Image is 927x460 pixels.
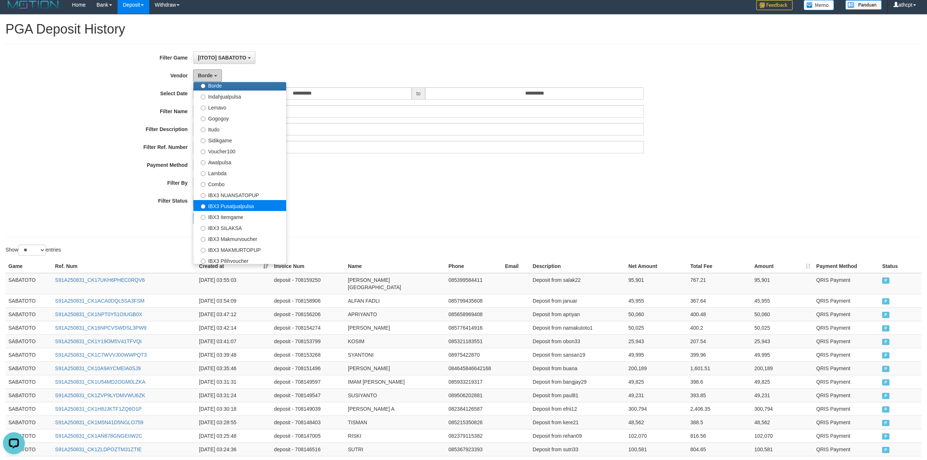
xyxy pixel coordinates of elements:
[5,294,52,307] td: SABATOTO
[193,145,286,156] label: Voucher100
[193,233,286,244] label: IBX3 Makmurvoucher
[530,415,626,429] td: Deposit from kere21
[751,429,813,442] td: 102,070
[55,365,141,371] a: S91A250831_CK10A9AYCMEIA0SJ9
[55,379,145,385] a: S91A250831_CK1U54MD2OGM0LZKA
[530,321,626,334] td: Deposit from namakutoto1
[201,149,205,154] input: Voucher100
[5,321,52,334] td: SABATOTO
[446,361,502,375] td: 084645846642168
[813,375,880,388] td: QRIS Payment
[530,294,626,307] td: Deposit from januar
[882,325,889,331] span: PAID
[530,260,626,273] th: Description
[196,375,271,388] td: [DATE] 03:31:31
[196,273,271,294] td: [DATE] 03:55:03
[751,260,813,273] th: Amount: activate to sort column ascending
[55,406,142,412] a: S91A250831_CK1H8JJKTF1ZQ6O1P
[271,402,345,415] td: deposit - 708149039
[193,134,286,145] label: Sidikgame
[345,361,446,375] td: [PERSON_NAME]
[5,361,52,375] td: SABATOTO
[687,402,751,415] td: 2,406.35
[271,442,345,456] td: deposit - 708146516
[201,237,205,242] input: IBX3 Makmurvoucher
[626,429,688,442] td: 102,070
[626,375,688,388] td: 49,825
[271,334,345,348] td: deposit - 708153799
[751,402,813,415] td: 300,794
[193,156,286,167] label: Awalpulsa
[626,442,688,456] td: 100,581
[687,375,751,388] td: 398.6
[813,429,880,442] td: QRIS Payment
[55,352,147,358] a: S91A250831_CK1C7WVVJ00WWPQT3
[271,307,345,321] td: deposit - 708156206
[193,222,286,233] label: IBX3 SILAKSA
[271,361,345,375] td: deposit - 708151496
[18,245,46,256] select: Showentries
[345,375,446,388] td: IMAM [PERSON_NAME]
[271,375,345,388] td: deposit - 708149597
[345,402,446,415] td: [PERSON_NAME] A
[530,361,626,375] td: Deposit from buana
[530,402,626,415] td: Deposit from efrii12
[626,321,688,334] td: 50,025
[626,260,688,273] th: Net Amount
[345,429,446,442] td: RISKI
[446,442,502,456] td: 085367923393
[687,361,751,375] td: 1,601.51
[193,80,286,91] label: Borde
[879,260,922,273] th: Status
[5,334,52,348] td: SABATOTO
[193,200,286,211] label: IBX3 Pusatjualpulsa
[271,415,345,429] td: deposit - 708148403
[271,388,345,402] td: deposit - 708149547
[55,446,142,452] a: S91A250831_CK1ZLDPOZTM31ZTIE
[446,273,502,294] td: 085399584411
[5,402,52,415] td: SABATOTO
[193,211,286,222] label: IBX3 Itemgame
[751,294,813,307] td: 45,955
[813,307,880,321] td: QRIS Payment
[446,321,502,334] td: 085776414916
[813,260,880,273] th: Payment Method
[502,260,530,273] th: Email
[271,260,345,273] th: Invoice Num
[446,294,502,307] td: 085799435608
[412,87,426,100] span: to
[687,273,751,294] td: 767.21
[530,442,626,456] td: Deposit from sutri33
[345,388,446,402] td: SUSIYANTO
[687,388,751,402] td: 393.85
[198,55,246,61] span: [ITOTO] SABATOTO
[446,348,502,361] td: 08975422870
[751,442,813,456] td: 100,581
[55,311,142,317] a: S91A250831_CK1NPT0Y51OIUGB0X
[196,307,271,321] td: [DATE] 03:47:12
[751,273,813,294] td: 95,901
[751,361,813,375] td: 200,189
[530,307,626,321] td: Deposit from apriyan
[882,447,889,453] span: PAID
[5,22,922,37] h1: PGA Deposit History
[201,160,205,165] input: Awalpulsa
[626,361,688,375] td: 200,189
[201,127,205,132] input: Itudo
[882,406,889,413] span: PAID
[55,433,142,439] a: S91A250831_CK1AN878GNGEIIW2C
[196,361,271,375] td: [DATE] 03:35:46
[751,415,813,429] td: 48,562
[446,307,502,321] td: 085658969408
[813,415,880,429] td: QRIS Payment
[446,334,502,348] td: 085321183551
[201,171,205,176] input: Lambda
[196,429,271,442] td: [DATE] 03:25:48
[813,294,880,307] td: QRIS Payment
[193,167,286,178] label: Lambda
[446,415,502,429] td: 085215350826
[626,334,688,348] td: 25,943
[5,245,61,256] label: Show entries
[201,248,205,253] input: IBX3 MAKMURTOPUP
[193,91,286,101] label: Indahjualpulsa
